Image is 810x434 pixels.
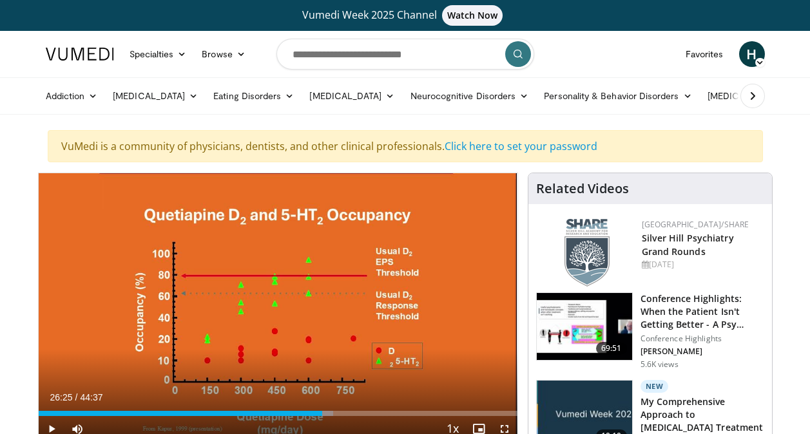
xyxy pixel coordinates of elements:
span: / [75,392,78,402]
img: f8aaeb6d-318f-4fcf-bd1d-54ce21f29e87.png.150x105_q85_autocrop_double_scale_upscale_version-0.2.png [564,219,610,287]
p: New [641,380,669,393]
a: [GEOGRAPHIC_DATA]/SHARE [642,219,749,230]
a: [MEDICAL_DATA] [105,83,206,109]
a: Vumedi Week 2025 ChannelWatch Now [48,5,763,26]
img: 4362ec9e-0993-4580-bfd4-8e18d57e1d49.150x105_q85_crop-smart_upscale.jpg [537,293,632,360]
h3: My Comprehensive Approach to [MEDICAL_DATA] Treatment [641,395,764,434]
a: Browse [194,41,253,67]
p: [PERSON_NAME] [641,346,764,357]
div: [DATE] [642,259,762,270]
a: Eating Disorders [206,83,302,109]
div: VuMedi is a community of physicians, dentists, and other clinical professionals. [48,130,763,162]
input: Search topics, interventions [276,39,534,70]
span: 69:51 [596,342,627,355]
a: Specialties [122,41,195,67]
span: Watch Now [442,5,503,26]
p: 5.6K views [641,359,679,370]
a: Silver Hill Psychiatry Grand Rounds [642,232,734,258]
h3: Conference Highlights: When the Patient Isn't Getting Better - A Psy… [641,292,764,331]
span: 26:25 [50,392,73,402]
h4: Related Videos [536,181,629,196]
a: 69:51 Conference Highlights: When the Patient Isn't Getting Better - A Psy… Conference Highlights... [536,292,764,370]
a: H [739,41,765,67]
a: [MEDICAL_DATA] [302,83,402,109]
a: Personality & Behavior Disorders [536,83,699,109]
a: Addiction [38,83,106,109]
p: Conference Highlights [641,334,764,344]
img: VuMedi Logo [46,48,114,61]
a: Neurocognitive Disorders [403,83,537,109]
a: Favorites [678,41,731,67]
a: Click here to set your password [445,139,597,153]
span: 44:37 [80,392,102,402]
div: Progress Bar [39,411,517,416]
